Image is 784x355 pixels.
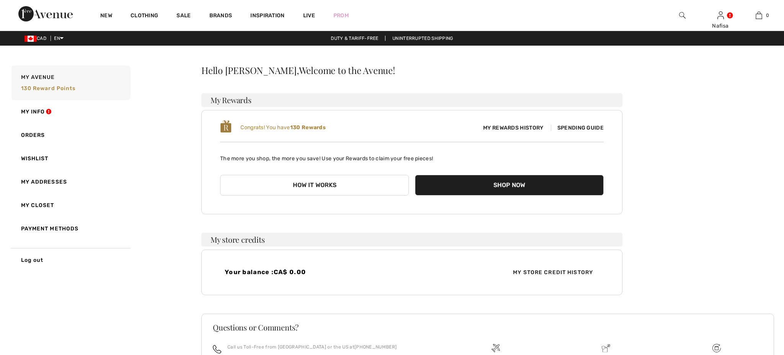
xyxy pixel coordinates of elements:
[201,93,622,107] h3: My Rewards
[227,343,397,350] p: Call us Toll-Free from [GEOGRAPHIC_DATA] or the US at
[24,36,49,41] span: CAD
[507,268,599,276] span: My Store Credit History
[10,147,131,170] a: Wishlist
[131,12,158,20] a: Clothing
[274,268,306,276] span: CA$ 0.00
[18,6,73,21] img: 1ère Avenue
[201,233,622,247] h3: My store credits
[201,66,622,75] div: Hello [PERSON_NAME],
[240,124,326,131] span: Congrats! You have
[415,175,604,196] button: Shop Now
[602,344,610,352] img: Delivery is a breeze since we pay the duties!
[10,100,131,123] a: My Info
[10,123,131,147] a: Orders
[679,11,686,20] img: search the website
[24,36,37,42] img: Canadian Dollar
[717,12,724,19] a: Sign In
[756,11,762,20] img: My Bag
[54,36,64,41] span: EN
[220,120,232,133] img: loyalty_logo_r.svg
[477,124,549,132] span: My Rewards History
[712,344,721,352] img: Free shipping on orders over $99
[209,12,232,20] a: Brands
[766,12,769,19] span: 0
[303,12,315,20] a: Live
[740,11,777,20] a: 0
[299,66,395,75] span: Welcome to the Avenue!
[492,344,500,352] img: Free shipping on orders over $99
[213,345,221,353] img: call
[100,12,112,20] a: New
[551,125,604,131] span: Spending Guide
[717,11,724,20] img: My Info
[220,175,409,196] button: How it works
[250,12,284,20] span: Inspiration
[10,170,131,194] a: My Addresses
[220,148,604,163] p: The more you shop, the more you save! Use your Rewards to claim your free pieces!
[10,217,131,240] a: Payment Methods
[213,324,763,331] h3: Questions or Comments?
[21,85,76,92] span: 130 Reward points
[333,12,349,20] a: Prom
[176,12,191,20] a: Sale
[10,248,131,272] a: Log out
[290,124,326,131] b: 130 Rewards
[10,194,131,217] a: My Closet
[702,22,739,30] div: Nafisa
[354,344,397,350] a: [PHONE_NUMBER]
[225,268,407,276] h4: Your balance :
[21,73,55,81] span: My Avenue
